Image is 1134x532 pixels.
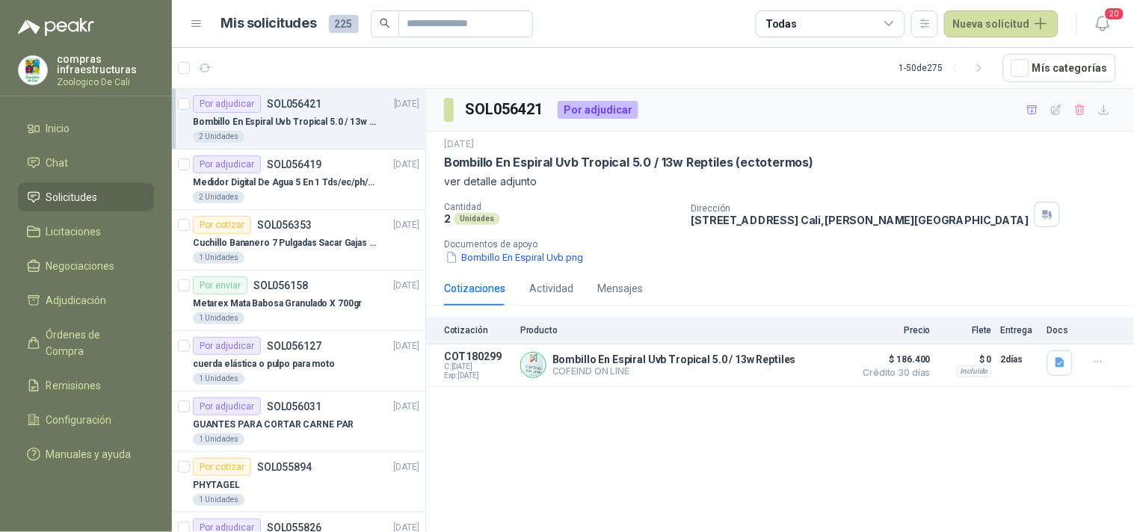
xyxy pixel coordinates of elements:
a: Negociaciones [18,252,154,280]
span: Configuración [46,412,112,428]
div: Por adjudicar [193,337,261,355]
a: Por cotizarSOL056353[DATE] Cuchillo Bananero 7 Pulgadas Sacar Gajas O Deshoje O Desman1 Unidades [172,210,425,270]
div: Por adjudicar [193,95,261,113]
p: Bombillo En Espiral Uvb Tropical 5.0 / 13w Reptiles [552,353,796,365]
span: Licitaciones [46,223,102,240]
span: Manuales y ayuda [46,446,132,463]
p: $ 0 [940,350,992,368]
a: Por enviarSOL056158[DATE] Metarex Mata Babosa Granulado X 700gr1 Unidades [172,270,425,331]
div: Mensajes [597,280,643,297]
p: Medidor Digital De Agua 5 En 1 Tds/ec/ph/salinidad/temperatu [193,176,379,190]
p: [DATE] [394,158,419,172]
p: SOL056353 [257,220,312,230]
p: Bombillo En Espiral Uvb Tropical 5.0 / 13w Reptiles (ectotermos) [444,155,813,170]
p: SOL056419 [267,159,321,170]
h3: SOL056421 [466,98,546,121]
p: [DATE] [444,137,474,152]
p: Producto [520,325,847,335]
p: ver detalle adjunto [444,173,1116,190]
div: Por adjudicar [193,155,261,173]
p: [DATE] [394,400,419,414]
div: 2 Unidades [193,131,244,143]
span: $ 186.400 [856,350,931,368]
p: SOL055894 [257,462,312,472]
p: GUANTES PARA CORTAR CARNE PAR [193,418,354,432]
p: 2 [444,212,451,225]
p: PHYTAGEL [193,478,240,492]
a: Por adjudicarSOL056031[DATE] GUANTES PARA CORTAR CARNE PAR1 Unidades [172,392,425,452]
p: [STREET_ADDRESS] Cali , [PERSON_NAME][GEOGRAPHIC_DATA] [691,214,1029,226]
p: Cuchillo Bananero 7 Pulgadas Sacar Gajas O Deshoje O Desman [193,236,379,250]
p: Zoologico De Cali [57,78,154,87]
span: Crédito 30 días [856,368,931,377]
div: 1 Unidades [193,433,244,445]
a: Por adjudicarSOL056127[DATE] cuerda elástica o pulpo para moto1 Unidades [172,331,425,392]
a: Solicitudes [18,183,154,211]
div: 1 - 50 de 275 [899,56,991,80]
span: 225 [329,15,359,33]
div: Por cotizar [193,458,251,476]
span: Remisiones [46,377,102,394]
div: 1 Unidades [193,494,244,506]
p: COT180299 [444,350,511,362]
a: Adjudicación [18,286,154,315]
div: Incluido [957,365,992,377]
p: [DATE] [394,279,419,293]
span: Chat [46,155,69,171]
div: Por cotizar [193,216,251,234]
span: Negociaciones [46,258,115,274]
p: Precio [856,325,931,335]
p: Entrega [1001,325,1038,335]
div: 1 Unidades [193,312,244,324]
div: Todas [765,16,797,32]
div: Por enviar [193,276,247,294]
a: Órdenes de Compra [18,321,154,365]
div: Unidades [454,213,500,225]
p: cuerda elástica o pulpo para moto [193,357,335,371]
a: Chat [18,149,154,177]
p: Metarex Mata Babosa Granulado X 700gr [193,297,363,311]
div: Por adjudicar [558,101,638,119]
p: [DATE] [394,460,419,474]
div: 2 Unidades [193,191,244,203]
p: SOL056421 [267,99,321,109]
div: Actividad [529,280,573,297]
p: SOL056031 [267,401,321,412]
p: Documentos de apoyo [444,239,1128,250]
button: 20 [1089,10,1116,37]
p: compras infraestructuras [57,54,154,75]
img: Logo peakr [18,18,94,36]
div: Cotizaciones [444,280,505,297]
div: 1 Unidades [193,252,244,264]
div: Por adjudicar [193,398,261,415]
span: C: [DATE] [444,362,511,371]
span: Exp: [DATE] [444,371,511,380]
p: 2 días [1001,350,1038,368]
span: Inicio [46,120,70,137]
h1: Mis solicitudes [221,13,317,34]
a: Por cotizarSOL055894[DATE] PHYTAGEL1 Unidades [172,452,425,513]
span: Solicitudes [46,189,98,205]
img: Company Logo [521,353,546,377]
a: Por adjudicarSOL056421[DATE] Bombillo En Espiral Uvb Tropical 5.0 / 13w Reptiles (ectotermos)2 Un... [172,89,425,149]
p: SOL056158 [253,280,308,291]
a: Inicio [18,114,154,143]
div: 1 Unidades [193,373,244,385]
a: Por adjudicarSOL056419[DATE] Medidor Digital De Agua 5 En 1 Tds/ec/ph/salinidad/temperatu2 Unidades [172,149,425,210]
button: Bombillo En Espiral Uvb.png [444,250,585,265]
p: COFEIND ON LINE [552,365,796,377]
p: Cantidad [444,202,680,212]
p: Flete [940,325,992,335]
p: [DATE] [394,218,419,232]
p: Cotización [444,325,511,335]
a: Manuales y ayuda [18,440,154,468]
a: Configuración [18,406,154,434]
span: search [380,18,390,28]
p: SOL056127 [267,341,321,351]
span: 20 [1104,7,1125,21]
p: Dirección [691,203,1029,214]
p: Bombillo En Espiral Uvb Tropical 5.0 / 13w Reptiles (ectotermos) [193,115,379,129]
p: [DATE] [394,97,419,111]
p: [DATE] [394,339,419,353]
span: Órdenes de Compra [46,327,140,359]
